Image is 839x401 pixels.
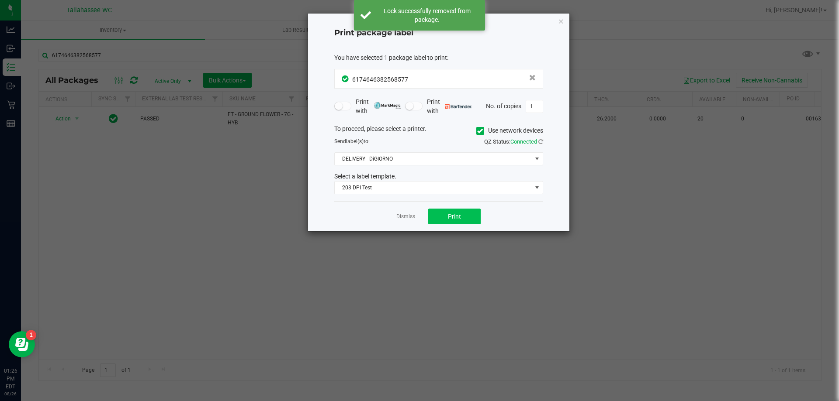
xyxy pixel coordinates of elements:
iframe: Resource center [9,331,35,357]
span: In Sync [342,74,350,83]
div: To proceed, please select a printer. [328,124,550,137]
div: Select a label template. [328,172,550,181]
span: 6174646382568577 [352,76,408,83]
iframe: Resource center unread badge [26,330,36,340]
img: mark_magic_cybra.png [374,102,401,109]
span: DELIVERY - DiGIORNO [335,153,532,165]
div: : [334,53,543,62]
span: You have selected 1 package label to print [334,54,447,61]
div: Lock successfully removed from package. [376,7,478,24]
a: Dismiss [396,213,415,220]
button: Print [428,209,481,224]
span: Print with [427,97,472,116]
span: label(s) [346,138,364,144]
span: Print with [356,97,401,116]
span: No. of copies [486,102,521,109]
label: Use network devices [476,126,543,135]
span: 203 DPI Test [335,182,532,194]
img: bartender.png [445,104,472,109]
span: Connected [510,138,537,145]
h4: Print package label [334,27,543,39]
span: Send to: [334,138,370,144]
span: QZ Status: [484,138,543,145]
span: Print [448,213,461,220]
